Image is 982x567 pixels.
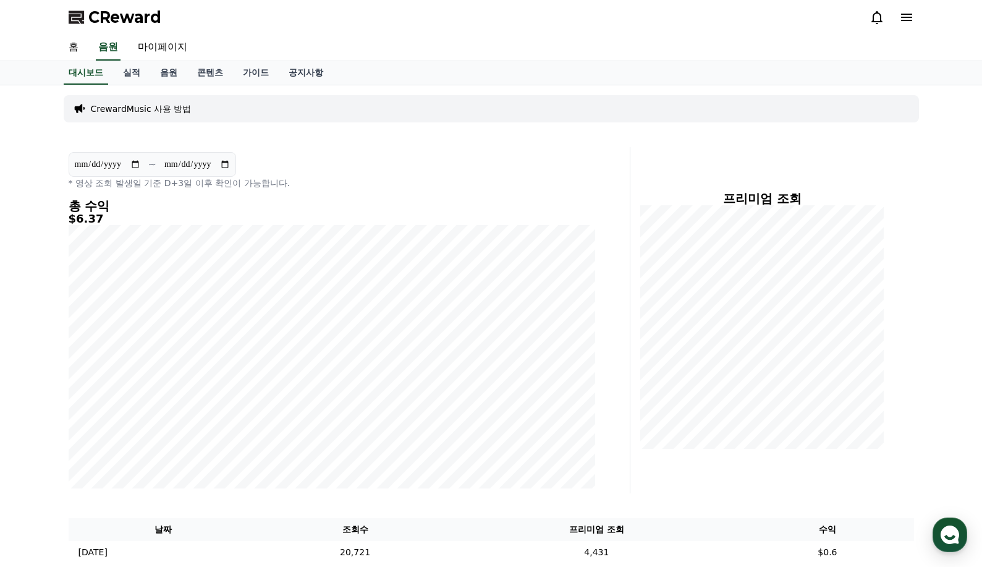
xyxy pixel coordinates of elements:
[69,518,258,541] th: 날짜
[69,177,595,189] p: * 영상 조회 발생일 기준 D+3일 이후 확인이 가능합니다.
[258,518,452,541] th: 조회수
[148,157,156,172] p: ~
[187,61,233,85] a: 콘텐츠
[279,61,333,85] a: 공지사항
[113,61,150,85] a: 실적
[128,35,197,61] a: 마이페이지
[452,541,741,564] td: 4,431
[69,213,595,225] h5: $6.37
[64,61,108,85] a: 대시보드
[69,7,161,27] a: CReward
[59,35,88,61] a: 홈
[88,7,161,27] span: CReward
[69,199,595,213] h4: 총 수익
[96,35,121,61] a: 음원
[741,541,913,564] td: $0.6
[91,103,192,115] a: CrewardMusic 사용 방법
[78,546,108,559] p: [DATE]
[741,518,913,541] th: 수익
[233,61,279,85] a: 가이드
[150,61,187,85] a: 음원
[258,541,452,564] td: 20,721
[452,518,741,541] th: 프리미엄 조회
[640,192,884,205] h4: 프리미엄 조회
